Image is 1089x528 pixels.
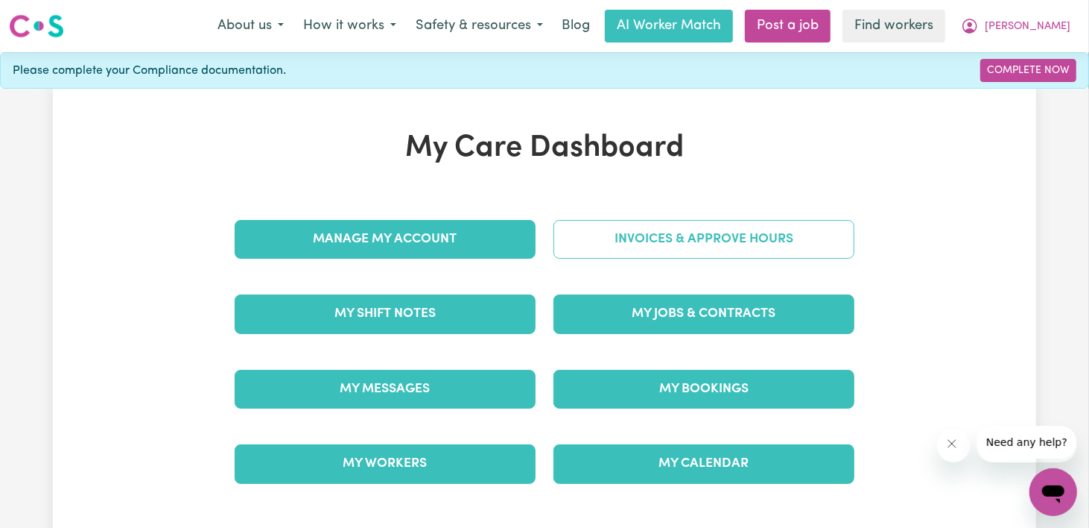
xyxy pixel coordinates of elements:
[842,10,945,43] a: Find workers
[980,59,1076,82] a: Complete Now
[235,444,536,483] a: My Workers
[208,10,293,42] button: About us
[977,426,1077,462] iframe: Message from company
[9,9,64,43] a: Careseekers logo
[293,10,406,42] button: How it works
[553,444,854,483] a: My Calendar
[235,295,536,333] a: My Shift Notes
[235,220,536,259] a: Manage My Account
[553,370,854,409] a: My Bookings
[605,10,733,43] a: AI Worker Match
[13,62,286,80] span: Please complete your Compliance documentation.
[985,19,1070,35] span: [PERSON_NAME]
[235,370,536,409] a: My Messages
[553,295,854,333] a: My Jobs & Contracts
[9,13,64,40] img: Careseekers logo
[406,10,553,42] button: Safety & resources
[553,220,854,259] a: Invoices & Approve Hours
[1029,468,1077,516] iframe: Button to launch messaging window
[951,10,1080,42] button: My Account
[745,10,831,43] a: Post a job
[226,131,863,166] h1: My Care Dashboard
[937,429,971,462] iframe: Close message
[553,10,599,43] a: Blog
